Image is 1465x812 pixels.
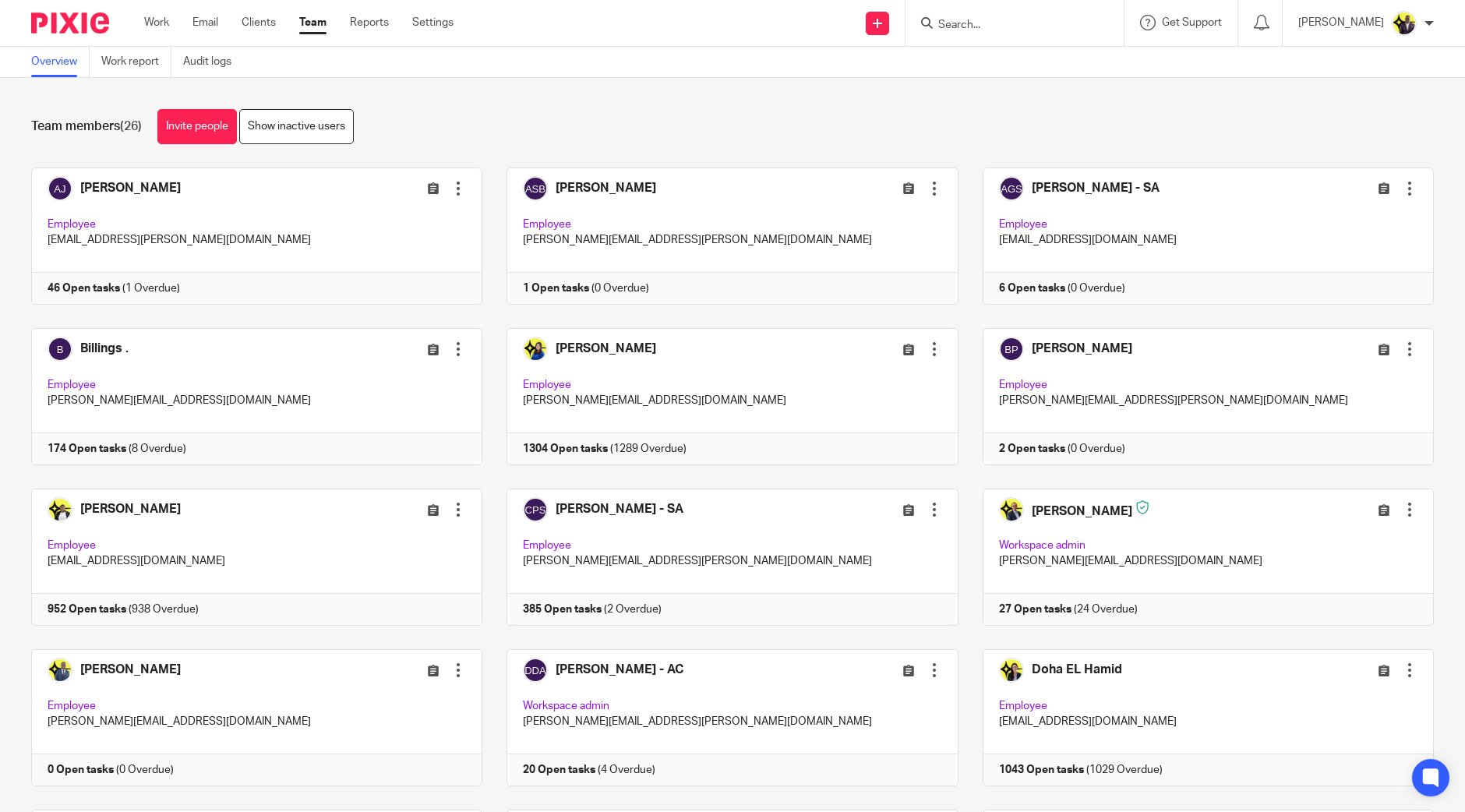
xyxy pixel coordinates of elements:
[144,15,169,30] a: Work
[31,118,142,135] h1: Team members
[299,15,327,30] a: Team
[937,19,1077,33] input: Search
[239,109,354,144] a: Show inactive users
[1298,15,1384,30] p: [PERSON_NAME]
[157,109,237,144] a: Invite people
[120,120,142,132] span: (26)
[242,15,276,30] a: Clients
[183,47,243,77] a: Audit logs
[412,15,454,30] a: Settings
[1392,11,1417,36] img: Yemi-Starbridge.jpg
[31,12,109,34] img: Pixie
[101,47,171,77] a: Work report
[1162,17,1222,28] span: Get Support
[350,15,389,30] a: Reports
[31,47,90,77] a: Overview
[192,15,218,30] a: Email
